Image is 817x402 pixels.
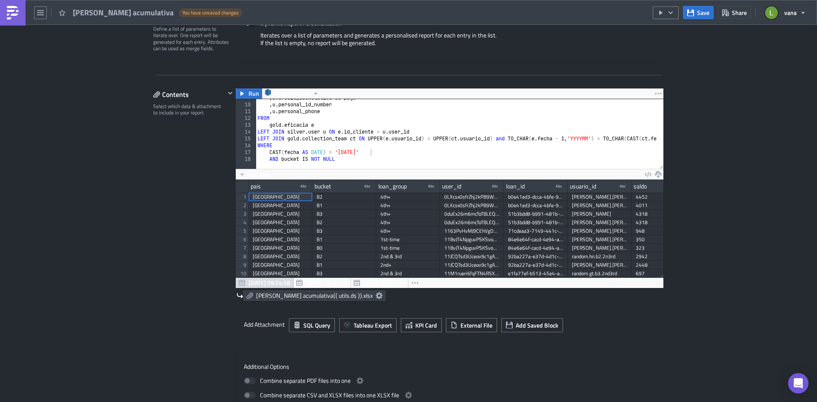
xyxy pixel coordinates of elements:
div: 14 [236,128,256,135]
div: B0 [317,244,372,252]
button: [DATE] 07:47:13 [351,278,408,288]
div: [GEOGRAPHIC_DATA] [253,269,308,278]
div: random.hn.b2.2n3rd [572,252,627,261]
div: 18 [236,156,256,163]
img: Avatar [764,6,779,20]
button: [DATE] 09:24:38 [236,278,294,288]
div: [PERSON_NAME].[PERSON_NAME] [572,227,627,235]
div: [GEOGRAPHIC_DATA] [253,210,308,218]
span: KPI Card [415,321,437,330]
div: [PERSON_NAME] [572,210,627,218]
div: 92ba227a-e37d-4d1c-8c26-4d7ca50375b8 [508,252,563,261]
button: [DATE] 08:54:59 [293,278,351,288]
div: 2nd & 3rd [380,252,436,261]
div: 11JCQTsd3Uceov9c1gAKVe [444,252,500,261]
div: 1st-time [380,244,436,252]
span: [PERSON_NAME] acumulativa [73,8,174,17]
span: [DATE] 07:47:13 [363,278,405,287]
div: 323 [636,244,691,252]
div: b0e41ed3-dcca-4bfe-9d6f-88debd381fec [508,193,563,201]
p: Hola team, comparto [PERSON_NAME] acumulativa actualizado hasta [GEOGRAPHIC_DATA]. [3,3,406,10]
span: Combine separate PDF files into one [260,376,351,386]
div: usuario_id [570,180,596,193]
div: 948 [636,227,691,235]
div: b0e41ed3-dcca-4bfe-9d6f-88debd381fec [508,201,563,210]
div: [PERSON_NAME].[PERSON_NAME] [572,261,627,269]
div: 1st-time [380,235,436,244]
button: External File [446,318,497,332]
div: loan_group [378,180,407,193]
div: 4th+ [380,210,436,218]
a: [PERSON_NAME] acumulativa{{ utils.ds }}.xlsx [243,291,386,301]
div: 92ba227a-e37d-4d1c-8c26-4d7ca50375b8 [508,261,563,269]
button: Add Saved Block [501,318,563,332]
div: [GEOGRAPHIC_DATA] [253,218,308,227]
div: 15 [236,135,256,142]
button: Hide content [225,88,235,98]
div: B1 [317,235,372,244]
div: [PERSON_NAME].[PERSON_NAME] [572,244,627,252]
div: [PERSON_NAME].[PERSON_NAME] [572,201,627,210]
div: 1163PvHvMJ9CEhVgDFMEr5 [444,227,500,235]
div: [PERSON_NAME].[PERSON_NAME] [572,193,627,201]
div: [GEOGRAPHIC_DATA] [253,227,308,235]
div: Define a list of parameters to iterate over. One report will be generated for each entry. Attribu... [153,26,230,52]
button: Save [683,6,714,19]
div: [GEOGRAPHIC_DATA] [253,235,308,244]
button: RedshiftVana [262,88,322,99]
div: 2nd & 3rd [380,269,436,278]
div: [GEOGRAPHIC_DATA] [253,244,308,252]
div: 0LXcsx0sfrZhj2kPB9W5xqdH6em1 [444,201,500,210]
div: 11BvJT4NpguvPSKSvo1Bde [444,235,500,244]
div: [GEOGRAPHIC_DATA] [253,201,308,210]
div: B2 [317,193,372,201]
button: KPI Card [401,318,442,332]
div: 4th+ [380,227,436,235]
span: [PERSON_NAME] acumulativa{{ utils.ds }}.xlsx [256,292,373,299]
div: B1 [317,201,372,210]
div: 11 [236,108,256,115]
span: Combine separate CSV and XLSX files into one XLSX file [260,390,399,400]
span: [DATE] 08:54:59 [306,278,348,287]
div: [GEOGRAPHIC_DATA] [253,261,308,269]
div: [PERSON_NAME].[PERSON_NAME] [572,235,627,244]
div: B1 [317,261,372,269]
div: 51b3bdd8-b991-481b-afac-8002363e2975 [508,218,563,227]
span: vana [784,8,797,17]
div: 4th+ [380,193,436,201]
button: SQL Query [289,318,335,332]
div: 4318 [636,210,691,218]
div: [PERSON_NAME].[PERSON_NAME] [572,218,627,227]
div: B2 [317,218,372,227]
span: Tableau Export [354,321,392,330]
div: loan_id [506,180,525,193]
div: 13 [236,122,256,128]
div: Select which data & attachment to include in your report. [153,103,225,116]
button: vana [760,3,811,22]
button: No Limit [236,169,273,180]
button: Share [718,6,751,19]
div: Contents [153,88,225,101]
span: No Limit [249,170,270,179]
img: PushMetrics [6,6,20,20]
div: 84e6e64f-cacd-4e94-a244-7c9f5d7284ec [508,235,563,244]
div: B3 [317,227,372,235]
button: Run [236,88,262,99]
div: 11JCQTsd3Uceov9c1gAKVe [444,261,500,269]
body: Rich Text Area. Press ALT-0 for help. [3,3,406,10]
label: Additional Options [244,363,655,371]
div: e1fa77ef-b513-45e4-a29b-718c7edf2568 [508,269,563,278]
div: 4318 [636,218,691,227]
div: 2448 [636,261,691,269]
div: bucket [314,180,331,193]
div: 697 [636,269,691,278]
div: 11M1rueri6fqFTN4R5XDCA [444,269,500,278]
span: [DATE] 09:24:38 [249,278,290,287]
div: B3 [317,210,372,218]
div: [GEOGRAPHIC_DATA] [253,193,308,201]
span: External File [460,321,492,330]
span: Share [732,8,747,17]
div: 84e6e64f-cacd-4e94-a244-7c9f5d7284ec [508,244,563,252]
div: user_id [442,180,461,193]
div: 71cdeaa3-7149-441c-97bf-2c034b37b111 [508,227,563,235]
